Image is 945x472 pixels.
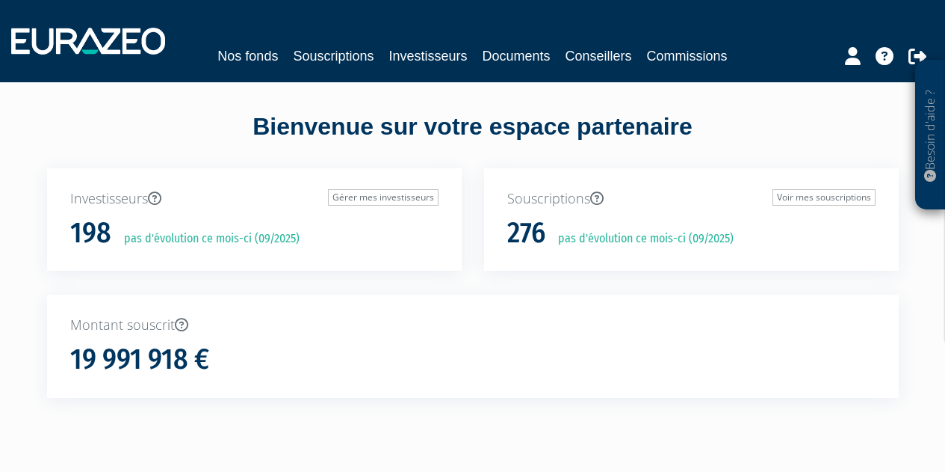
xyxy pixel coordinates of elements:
p: Montant souscrit [70,316,876,335]
p: Souscriptions [507,189,876,209]
a: Documents [483,46,551,67]
a: Commissions [647,46,728,67]
a: Nos fonds [217,46,278,67]
h1: 198 [70,218,111,249]
h1: 19 991 918 € [70,344,209,376]
p: pas d'évolution ce mois-ci (09/2025) [114,230,300,248]
a: Gérer mes investisseurs [328,189,439,206]
a: Investisseurs [388,46,467,67]
a: Voir mes souscriptions [772,189,876,206]
div: Bienvenue sur votre espace partenaire [36,110,910,168]
p: pas d'évolution ce mois-ci (09/2025) [548,230,734,248]
p: Investisseurs [70,189,439,209]
a: Conseillers [566,46,632,67]
img: 1732889491-logotype_eurazeo_blanc_rvb.png [11,28,165,55]
h1: 276 [507,218,545,249]
a: Souscriptions [293,46,374,67]
p: Besoin d'aide ? [922,68,939,203]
